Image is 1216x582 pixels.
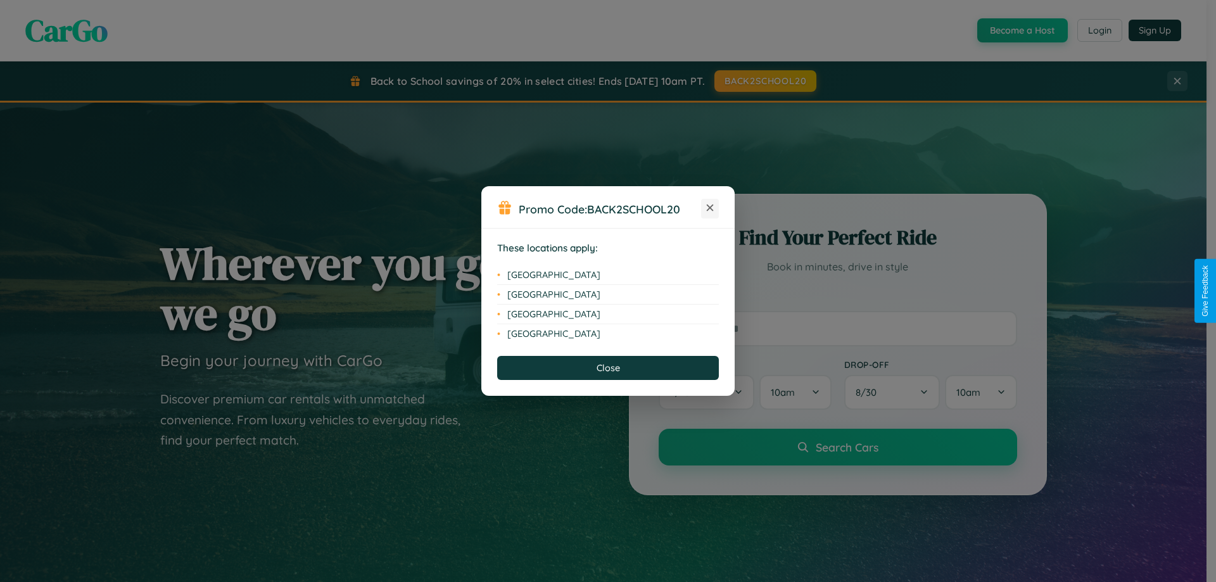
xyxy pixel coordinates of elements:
b: BACK2SCHOOL20 [587,202,680,216]
strong: These locations apply: [497,242,598,254]
li: [GEOGRAPHIC_DATA] [497,305,719,324]
button: Close [497,356,719,380]
li: [GEOGRAPHIC_DATA] [497,265,719,285]
h3: Promo Code: [519,202,701,216]
li: [GEOGRAPHIC_DATA] [497,285,719,305]
div: Give Feedback [1201,265,1210,317]
li: [GEOGRAPHIC_DATA] [497,324,719,343]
